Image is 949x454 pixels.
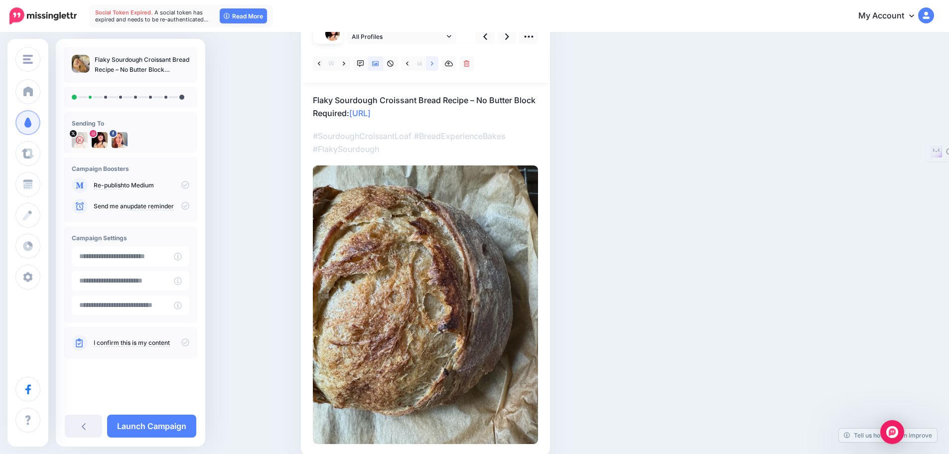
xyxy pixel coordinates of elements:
a: [URL] [349,108,371,118]
a: Re-publish [94,181,124,189]
span: Social Token Expired. [95,9,153,16]
a: Tell us how we can improve [839,429,937,442]
a: I confirm this is my content [94,339,170,347]
span: All Profiles [352,31,444,42]
a: My Account [848,4,934,28]
img: 20065376_1310769795687552_9167946166799695872_a-bsa109757.jpg [325,26,340,41]
img: 4bf0ee9d8e76e8a1b95fbda246d6b18a.jpg [313,165,538,444]
h4: Campaign Settings [72,234,189,242]
p: Send me an [94,202,189,211]
p: Flaky Sourdough Croissant Bread Recipe – No Butter Block Required [95,55,189,75]
p: Flaky Sourdough Croissant Bread Recipe – No Butter Block Required: [313,94,538,120]
a: All Profiles [347,29,456,44]
img: menu.png [23,55,33,64]
div: Open Intercom Messenger [880,420,904,444]
a: Read More [220,8,267,23]
p: to Medium [94,181,189,190]
img: IkpuULHJ-3594.jpg [72,132,88,148]
img: picture-8208.png [112,132,128,148]
img: 20065376_1310769795687552_9167946166799695872_a-bsa109757.jpg [92,132,108,148]
span: A social token has expired and needs to be re-authenticated… [95,9,209,23]
a: update reminder [127,202,174,210]
p: #SourdoughCroissantLoaf #BreadExperienceBakes #FlakySourdough [313,130,538,155]
img: 9f0224e1bae6a53f6210f72c582d3493_thumb.jpg [72,55,90,73]
h4: Campaign Boosters [72,165,189,172]
h4: Sending To [72,120,189,127]
img: Missinglettr [9,7,77,24]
